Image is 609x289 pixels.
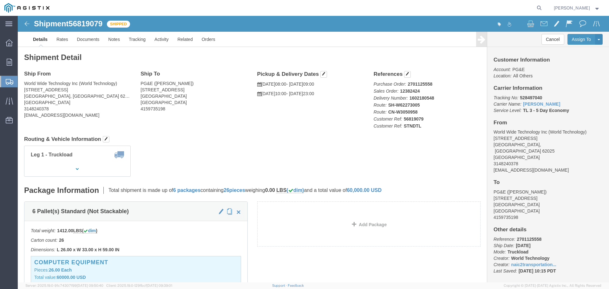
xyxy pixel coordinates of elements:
[553,4,600,12] button: [PERSON_NAME]
[147,284,172,287] span: [DATE] 09:39:01
[504,283,601,288] span: Copyright © [DATE]-[DATE] Agistix Inc., All Rights Reserved
[77,284,103,287] span: [DATE] 09:50:40
[18,16,609,282] iframe: FS Legacy Container
[106,284,172,287] span: Client: 2025.19.0-129fbcf
[288,284,304,287] a: Feedback
[554,4,590,11] span: Gabby Haren
[25,284,103,287] span: Server: 2025.19.0-91c74307f99
[272,284,288,287] a: Support
[4,3,49,13] img: logo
